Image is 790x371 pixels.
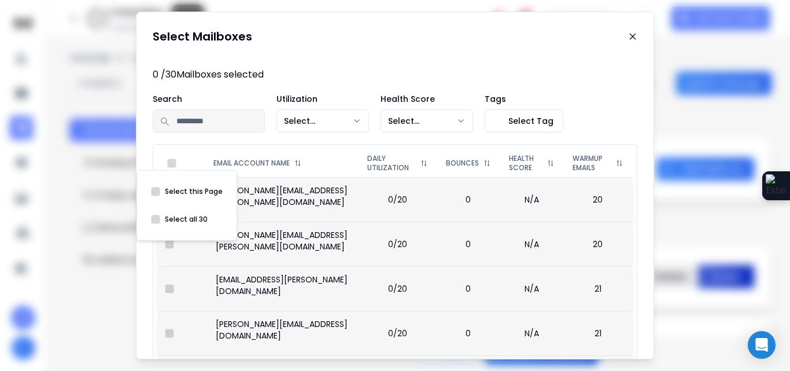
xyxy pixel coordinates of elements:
[216,185,351,208] p: [PERSON_NAME][EMAIL_ADDRESS][PERSON_NAME][DOMAIN_NAME]
[444,194,493,205] p: 0
[216,318,351,341] p: [PERSON_NAME][EMAIL_ADDRESS][DOMAIN_NAME]
[358,177,437,222] td: 0/20
[153,28,252,45] h1: Select Mailboxes
[358,266,437,311] td: 0/20
[563,177,632,222] td: 20
[276,93,369,105] p: Utilization
[507,238,556,250] p: N/A
[153,68,637,82] p: 0 / 30 Mailboxes selected
[485,109,563,133] button: Select Tag
[381,109,473,133] button: Select...
[153,93,265,105] p: Search
[444,328,493,339] p: 0
[563,311,632,355] td: 21
[748,331,776,359] div: Open Intercom Messenger
[446,159,479,168] p: BOUNCES
[216,274,351,297] p: [EMAIL_ADDRESS][PERSON_NAME][DOMAIN_NAME]
[213,159,349,168] div: EMAIL ACCOUNT NAME
[444,238,493,250] p: 0
[573,154,611,172] p: WARMUP EMAILS
[563,266,632,311] td: 21
[507,328,556,339] p: N/A
[485,93,563,105] p: Tags
[358,311,437,355] td: 0/20
[507,283,556,295] p: N/A
[276,109,369,133] button: Select...
[358,222,437,266] td: 0/20
[381,93,473,105] p: Health Score
[563,222,632,266] td: 20
[165,215,208,224] label: Select all 30
[509,154,542,172] p: HEALTH SCORE
[444,283,493,295] p: 0
[766,174,787,197] img: Extension Icon
[367,154,416,172] p: DAILY UTILIZATION
[507,194,556,205] p: N/A
[165,187,223,196] label: Select this Page
[216,229,351,252] p: [PERSON_NAME][EMAIL_ADDRESS][PERSON_NAME][DOMAIN_NAME]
